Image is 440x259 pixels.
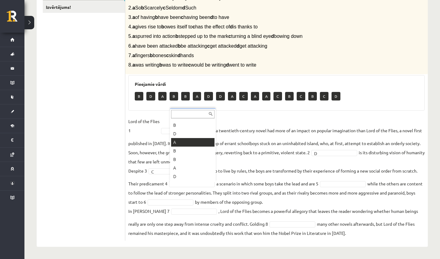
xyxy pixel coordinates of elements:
[171,155,215,164] div: B
[171,121,215,129] div: B
[171,129,215,138] div: D
[171,164,215,172] div: A
[171,172,215,181] div: D
[171,147,215,155] div: B
[171,138,215,147] div: A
